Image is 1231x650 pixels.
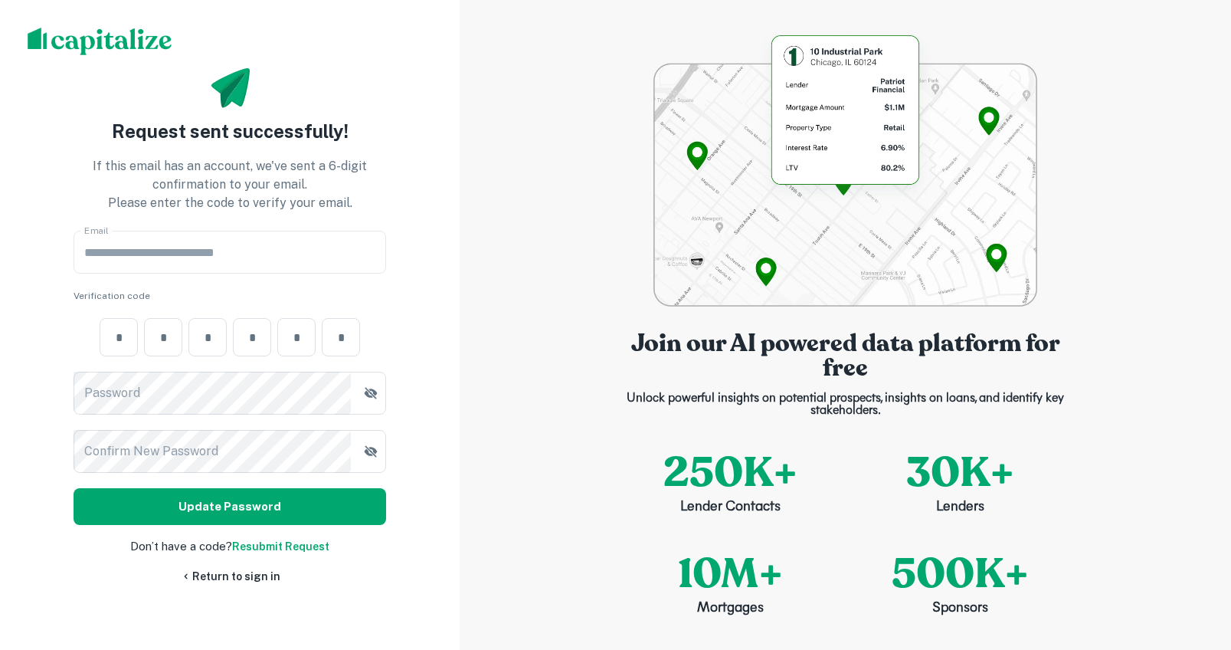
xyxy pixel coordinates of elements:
p: Request sent successfully! [74,117,386,145]
p: If this email has an account, we've sent a 6-digit confirmation to your email. Please enter the c... [74,157,386,212]
p: 500K+ [892,543,1029,605]
iframe: Chat Widget [1154,478,1231,552]
div: Verification code [74,289,386,303]
p: Lenders [936,497,984,518]
p: Sponsors [932,599,988,619]
a: Return to sign in [180,568,280,585]
img: capitalize-logo.png [28,28,172,55]
p: Don’t have a code? [74,537,386,556]
p: Unlock powerful insights on potential prospects, insights on loans, and identify key stakeholders. [616,392,1075,417]
img: login-bg [653,31,1037,307]
p: 30K+ [906,442,1014,504]
a: Resubmit Request [232,540,329,553]
p: 10M+ [678,543,783,605]
p: Lender Contacts [680,497,781,518]
p: Join our AI powered data platform for free [616,331,1075,380]
p: 250K+ [663,442,797,504]
label: Email [84,224,109,237]
button: Update Password [74,488,386,525]
p: Mortgages [697,599,764,619]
